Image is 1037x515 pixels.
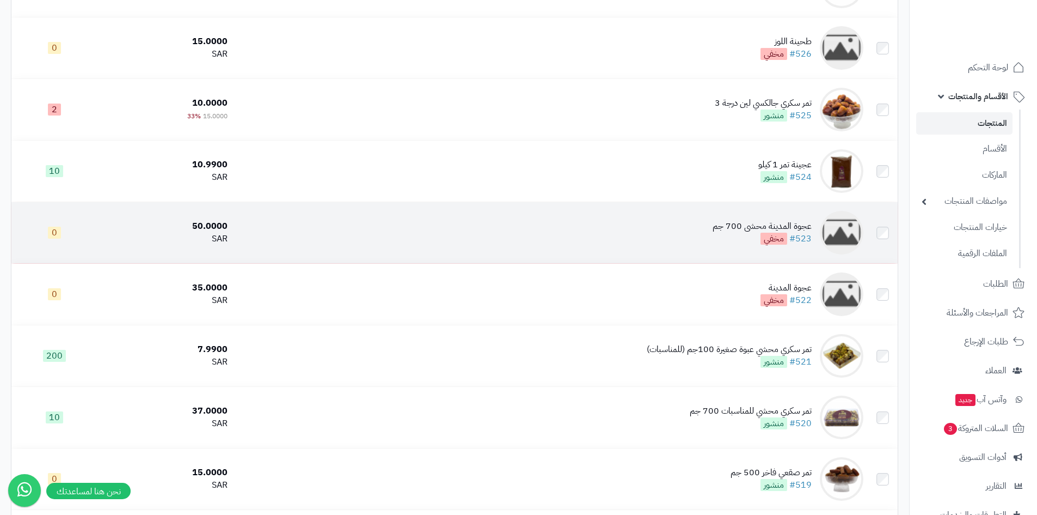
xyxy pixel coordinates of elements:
div: 35.0000 [102,282,228,294]
span: 200 [43,350,66,362]
img: عجوة المدينة محشى 700 جم [820,211,863,255]
span: 2 [48,104,61,116]
span: أدوات التسويق [959,450,1007,465]
a: #522 [789,294,812,307]
div: عجينة تمر 1 كيلو [758,159,812,171]
div: عجوة المدينة محشى 700 جم [713,220,812,233]
a: التقارير [916,473,1030,499]
span: المراجعات والأسئلة [947,305,1008,320]
div: SAR [102,356,228,368]
div: 7.9900 [102,343,228,356]
a: الطلبات [916,271,1030,297]
a: الأقسام [916,137,1013,161]
div: تمر سكري جالكسي لين درجة 3 [715,97,812,110]
span: منشور [760,110,787,122]
div: عجوة المدينة [760,282,812,294]
a: السلات المتروكة3 [916,415,1030,441]
div: طحينة اللوز [760,35,812,48]
span: العملاء [985,363,1007,378]
a: #526 [789,47,812,60]
a: خيارات المنتجات [916,216,1013,239]
span: مخفي [760,294,787,306]
span: 3 [943,422,958,435]
a: مواصفات المنتجات [916,190,1013,213]
span: 15.0000 [203,111,228,121]
div: تمر سكري محشي للمناسبات 700 جم [690,405,812,417]
a: وآتس آبجديد [916,386,1030,413]
img: logo-2.png [963,8,1027,31]
a: لوحة التحكم [916,54,1030,81]
span: 0 [48,42,61,54]
span: منشور [760,356,787,368]
a: #523 [789,232,812,245]
a: المراجعات والأسئلة [916,300,1030,326]
div: SAR [102,417,228,430]
span: 10 [46,165,63,177]
span: منشور [760,417,787,429]
span: مخفي [760,48,787,60]
div: تمر صقعي فاخر 500 جم [731,466,812,479]
span: 10 [46,411,63,423]
div: SAR [102,48,228,60]
div: تمر سكري محشي عبوة صغيرة 100جم (للمناسبات) [647,343,812,356]
span: الأقسام والمنتجات [948,89,1008,104]
a: #520 [789,417,812,430]
span: 0 [48,473,61,485]
span: التقارير [986,478,1007,494]
img: عجوة المدينة [820,272,863,316]
div: 10.9900 [102,159,228,171]
span: السلات المتروكة [943,421,1008,436]
div: SAR [102,479,228,492]
span: مخفي [760,233,787,245]
a: #519 [789,478,812,492]
img: تمر سكري محشي عبوة صغيرة 100جم (للمناسبات) [820,334,863,378]
span: 10.0000 [192,96,228,110]
img: طحينة اللوز [820,26,863,70]
div: SAR [102,171,228,184]
span: منشور [760,171,787,183]
img: عجينة تمر 1 كيلو [820,149,863,193]
a: الملفات الرقمية [916,242,1013,265]
div: SAR [102,294,228,307]
a: #524 [789,171,812,184]
span: لوحة التحكم [968,60,1008,75]
span: جديد [955,394,975,406]
span: 33% [187,111,201,121]
span: 0 [48,288,61,300]
a: العملاء [916,358,1030,384]
span: وآتس آب [954,392,1007,407]
div: SAR [102,233,228,245]
a: #525 [789,109,812,122]
a: #521 [789,355,812,368]
div: 15.0000 [102,35,228,48]
div: 15.0000 [102,466,228,479]
span: طلبات الإرجاع [964,334,1008,349]
img: تمر صقعي فاخر 500 جم [820,457,863,501]
img: تمر سكري محشي للمناسبات 700 جم [820,396,863,439]
div: 50.0000 [102,220,228,233]
span: الطلبات [983,276,1008,292]
a: المنتجات [916,112,1013,135]
a: أدوات التسويق [916,444,1030,470]
span: 0 [48,227,61,239]
span: منشور [760,479,787,491]
img: تمر سكري جالكسي لين درجة 3 [820,88,863,131]
div: 37.0000 [102,405,228,417]
a: الماركات [916,163,1013,187]
a: طلبات الإرجاع [916,329,1030,355]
